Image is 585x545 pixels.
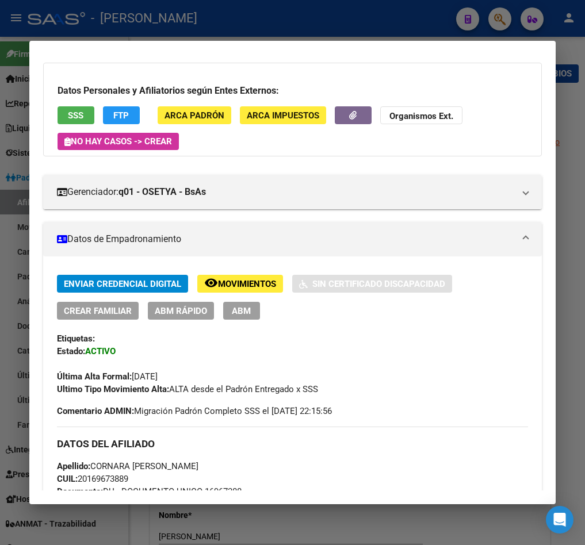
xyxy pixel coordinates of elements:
strong: Última Alta Formal: [57,371,132,382]
button: Enviar Credencial Digital [57,275,188,293]
strong: CUIL: [57,474,78,484]
strong: Documento: [57,486,103,497]
button: ARCA Impuestos [240,106,326,124]
span: DU - DOCUMENTO UNICO 16967388 [57,486,242,497]
mat-expansion-panel-header: Gerenciador:q01 - OSETYA - BsAs [43,175,542,209]
strong: Estado: [57,346,85,356]
span: No hay casos -> Crear [64,136,172,147]
mat-icon: remove_red_eye [204,276,218,290]
strong: Etiquetas: [57,333,95,344]
mat-panel-title: Gerenciador: [57,185,514,199]
strong: Comentario ADMIN: [57,406,134,416]
span: [DATE] [57,371,158,382]
h3: Datos Personales y Afiliatorios según Entes Externos: [58,84,527,98]
button: ARCA Padrón [158,106,231,124]
span: Migración Padrón Completo SSS el [DATE] 22:15:56 [57,405,332,417]
strong: ACTIVO [85,346,116,356]
span: ARCA Padrón [165,110,224,121]
button: Crear Familiar [57,302,139,320]
span: 20169673889 [57,474,128,484]
button: SSS [58,106,94,124]
strong: Ultimo Tipo Movimiento Alta: [57,384,169,394]
span: ABM Rápido [155,306,207,316]
button: ABM Rápido [148,302,214,320]
span: Enviar Credencial Digital [64,279,181,289]
mat-panel-title: Datos de Empadronamiento [57,232,514,246]
mat-expansion-panel-header: Datos de Empadronamiento [43,222,542,256]
button: Movimientos [197,275,283,293]
button: Sin Certificado Discapacidad [292,275,452,293]
span: ALTA desde el Padrón Entregado x SSS [57,384,318,394]
span: Movimientos [218,279,276,289]
h3: DATOS DEL AFILIADO [57,437,528,450]
button: Organismos Ext. [380,106,462,124]
span: CORNARA [PERSON_NAME] [57,461,198,471]
strong: q01 - OSETYA - BsAs [118,185,206,199]
div: Open Intercom Messenger [546,506,573,534]
strong: Organismos Ext. [389,111,453,121]
span: Crear Familiar [64,306,132,316]
span: SSS [68,110,83,121]
button: ABM [223,302,260,320]
span: ABM [232,306,251,316]
strong: Apellido: [57,461,90,471]
span: FTP [113,110,129,121]
span: Sin Certificado Discapacidad [312,279,445,289]
button: No hay casos -> Crear [58,133,179,150]
span: ARCA Impuestos [247,110,319,121]
button: FTP [103,106,140,124]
